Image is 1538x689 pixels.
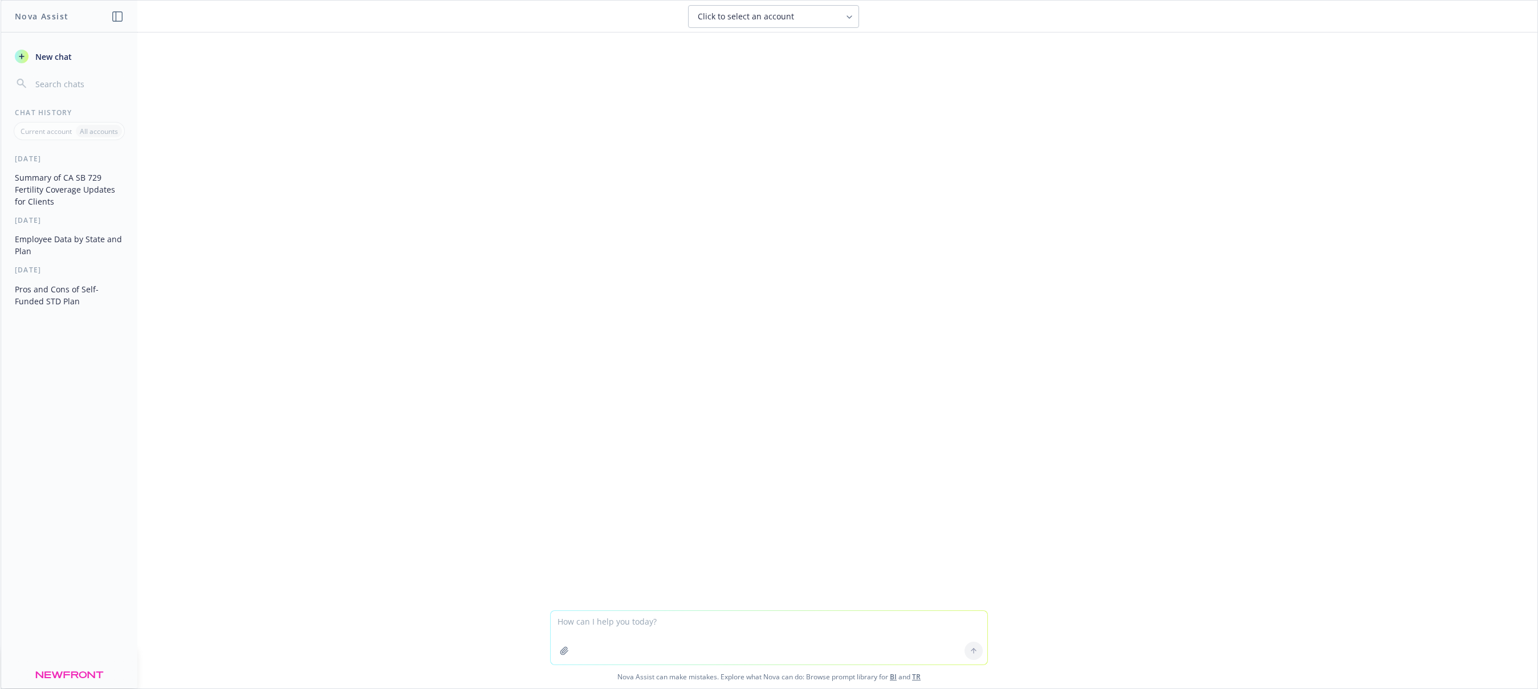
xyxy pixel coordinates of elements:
button: New chat [10,46,128,67]
span: New chat [33,51,72,63]
button: Pros and Cons of Self-Funded STD Plan [10,280,128,311]
a: TR [912,672,921,682]
p: Current account [21,127,72,136]
h1: Nova Assist [15,10,68,22]
a: BI [890,672,897,682]
div: Chat History [1,108,137,117]
span: Click to select an account [698,11,794,22]
div: [DATE] [1,215,137,225]
span: Nova Assist can make mistakes. Explore what Nova can do: Browse prompt library for and [5,665,1533,688]
div: [DATE] [1,265,137,275]
div: [DATE] [1,154,137,164]
p: All accounts [80,127,118,136]
button: Employee Data by State and Plan [10,230,128,260]
input: Search chats [33,76,124,92]
button: Click to select an account [688,5,859,28]
button: Summary of CA SB 729 Fertility Coverage Updates for Clients [10,168,128,211]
